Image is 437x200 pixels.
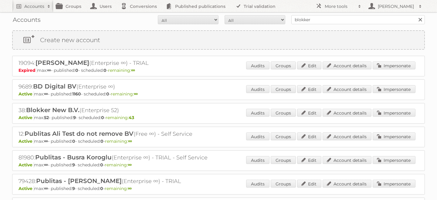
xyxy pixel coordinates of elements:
[271,62,296,69] a: Groups
[129,115,134,120] strong: 43
[373,132,415,140] a: Impersonate
[323,85,371,93] a: Account details
[19,68,418,73] p: max: - published: - scheduled: -
[105,162,132,168] span: remaining:
[44,186,48,191] strong: ∞
[47,68,51,73] strong: ∞
[246,156,269,164] a: Audits
[19,162,418,168] p: max: - published: - scheduled: -
[134,91,138,97] strong: ∞
[19,106,231,114] h2: 38: (Enterprise 52)
[246,132,269,140] a: Audits
[246,180,269,188] a: Audits
[271,132,296,140] a: Groups
[24,3,44,9] h2: Accounts
[19,91,418,97] p: max: - published: - scheduled: -
[297,85,321,93] a: Edit
[73,115,76,120] strong: 9
[100,138,103,144] strong: 0
[271,109,296,117] a: Groups
[111,91,138,97] span: remaining:
[105,138,132,144] span: remaining:
[72,138,75,144] strong: 0
[19,130,231,138] h2: 12: (Free ∞) - Self Service
[13,31,424,49] a: Create new account
[105,186,132,191] span: remaining:
[323,109,371,117] a: Account details
[131,68,135,73] strong: ∞
[100,162,103,168] strong: 0
[25,130,134,137] span: Publitas Ali Test do not remove BV
[373,109,415,117] a: Impersonate
[75,68,78,73] strong: 0
[19,138,418,144] p: max: - published: - scheduled: -
[128,162,132,168] strong: ∞
[44,91,48,97] strong: ∞
[72,186,75,191] strong: 9
[19,83,231,91] h2: 9689: (Enterprise ∞)
[36,177,122,185] span: Publitas - [PERSON_NAME]
[19,186,418,191] p: max: - published: - scheduled: -
[72,91,81,97] strong: 1160
[297,156,321,164] a: Edit
[373,156,415,164] a: Impersonate
[106,115,134,120] span: remaining:
[72,162,75,168] strong: 9
[246,62,269,69] a: Audits
[323,62,371,69] a: Account details
[325,3,355,9] h2: More tools
[297,132,321,140] a: Edit
[297,180,321,188] a: Edit
[19,162,34,168] span: Active
[373,62,415,69] a: Impersonate
[44,138,48,144] strong: ∞
[19,186,34,191] span: Active
[373,180,415,188] a: Impersonate
[44,115,49,120] strong: 52
[101,115,104,120] strong: 0
[246,85,269,93] a: Audits
[103,68,107,73] strong: 0
[100,186,103,191] strong: 0
[246,109,269,117] a: Audits
[128,186,132,191] strong: ∞
[36,59,89,66] span: [PERSON_NAME]
[19,91,34,97] span: Active
[323,180,371,188] a: Account details
[44,162,48,168] strong: ∞
[19,154,231,162] h2: 81980: (Enterprise ∞) - TRIAL - Self Service
[19,138,34,144] span: Active
[35,154,112,161] span: Publitas - Busra Koroglu
[376,3,416,9] h2: [PERSON_NAME]
[271,180,296,188] a: Groups
[271,85,296,93] a: Groups
[128,138,132,144] strong: ∞
[271,156,296,164] a: Groups
[33,83,76,90] span: BD Digital BV
[19,68,37,73] span: Expired
[108,68,135,73] span: remaining:
[297,62,321,69] a: Edit
[19,115,418,120] p: max: - published: - scheduled: -
[323,156,371,164] a: Account details
[19,177,231,185] h2: 79428: (Enterprise ∞) - TRIAL
[19,115,34,120] span: Active
[297,109,321,117] a: Edit
[323,132,371,140] a: Account details
[26,106,80,114] span: Blokker New B.V.
[19,59,231,67] h2: 19094: (Enterprise ∞) - TRIAL
[106,91,109,97] strong: 0
[373,85,415,93] a: Impersonate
